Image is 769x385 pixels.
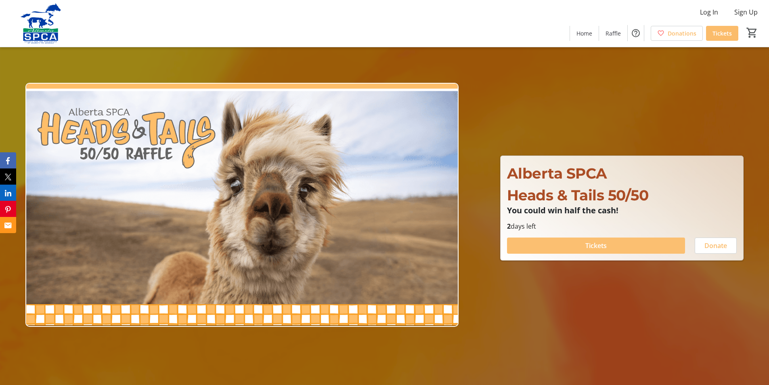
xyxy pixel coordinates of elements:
span: Heads & Tails 50/50 [507,186,649,204]
span: Donations [668,29,696,38]
button: Sign Up [728,6,764,19]
button: Help [628,25,644,41]
span: Log In [700,7,718,17]
a: Tickets [706,26,738,41]
a: Home [570,26,599,41]
p: You could win half the cash! [507,206,737,215]
button: Donate [695,238,737,254]
span: Home [576,29,592,38]
span: 2 [507,222,511,231]
span: Donate [704,241,727,250]
button: Tickets [507,238,685,254]
p: days left [507,221,737,231]
button: Cart [745,25,759,40]
img: Campaign CTA Media Photo [25,83,459,327]
span: Raffle [606,29,621,38]
span: Sign Up [734,7,758,17]
a: Donations [651,26,703,41]
button: Log In [694,6,725,19]
img: Alberta SPCA's Logo [5,3,77,44]
a: Raffle [599,26,627,41]
span: Tickets [585,241,607,250]
span: Tickets [712,29,732,38]
span: Alberta SPCA [507,164,607,182]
